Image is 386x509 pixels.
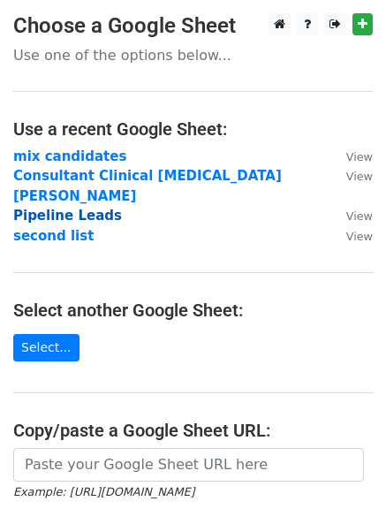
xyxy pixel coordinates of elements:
a: mix candidates [13,148,126,164]
a: Consultant Clinical [MEDICAL_DATA] [PERSON_NAME] [13,168,282,204]
h4: Use a recent Google Sheet: [13,118,373,140]
a: View [329,148,373,164]
h3: Choose a Google Sheet [13,13,373,39]
h4: Copy/paste a Google Sheet URL: [13,420,373,441]
a: View [329,168,373,184]
small: View [346,170,373,183]
iframe: Chat Widget [298,424,386,509]
a: View [329,208,373,224]
a: second list [13,228,94,244]
a: View [329,228,373,244]
input: Paste your Google Sheet URL here [13,448,364,482]
h4: Select another Google Sheet: [13,300,373,321]
p: Use one of the options below... [13,46,373,65]
small: Example: [URL][DOMAIN_NAME] [13,485,194,498]
small: View [346,209,373,223]
a: Select... [13,334,79,361]
small: View [346,230,373,243]
a: Pipeline Leads [13,208,122,224]
small: View [346,150,373,163]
